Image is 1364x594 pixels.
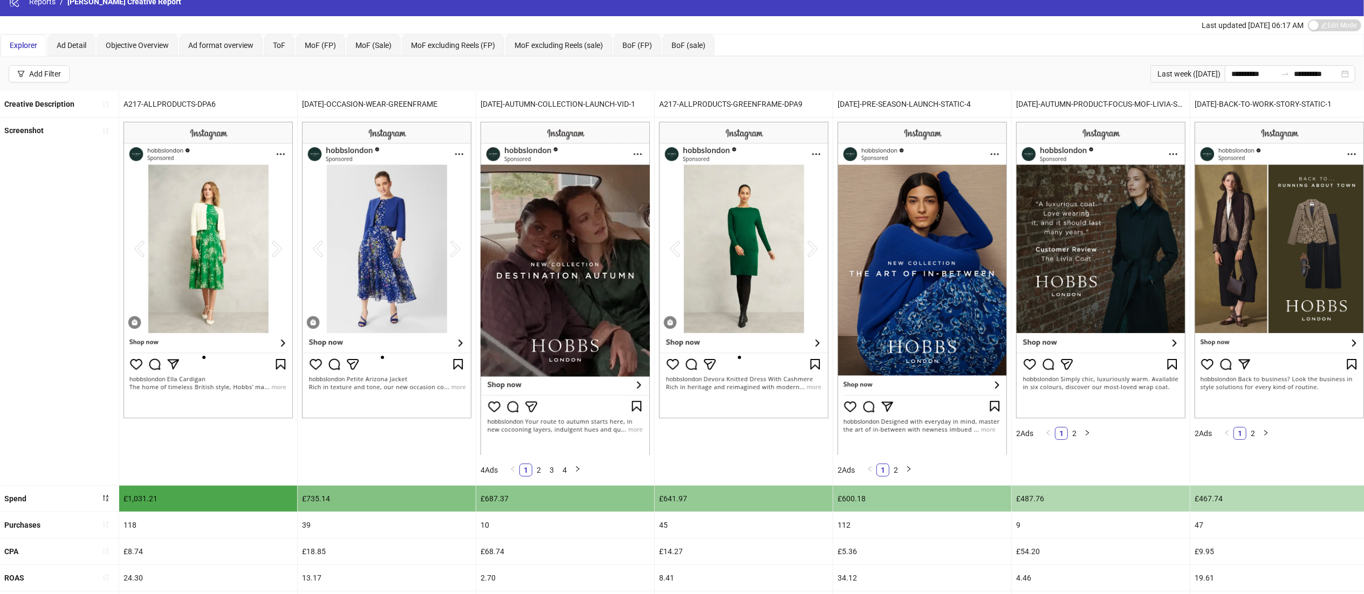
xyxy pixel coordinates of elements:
[476,538,654,564] div: £68.74
[1233,427,1246,440] li: 1
[838,466,855,474] span: 2 Ads
[510,466,516,472] span: left
[273,41,285,50] span: ToF
[298,512,476,538] div: 39
[559,464,571,476] a: 4
[305,41,336,50] span: MoF (FP)
[655,538,833,564] div: £14.27
[476,91,654,117] div: [DATE]-AUTUMN-COLLECTION-LAUNCH-VID-1
[877,464,889,476] a: 1
[833,538,1011,564] div: £5.36
[520,464,532,476] a: 1
[1016,429,1033,438] span: 2 Ads
[574,466,581,472] span: right
[655,565,833,591] div: 8.41
[106,41,169,50] span: Objective Overview
[1081,427,1094,440] li: Next Page
[545,464,558,476] li: 3
[9,65,70,82] button: Add Filter
[571,464,584,476] button: right
[506,464,519,476] li: Previous Page
[1246,427,1259,440] li: 2
[1055,427,1068,440] li: 1
[1281,70,1290,78] span: to
[481,466,498,474] span: 4 Ads
[546,464,558,476] a: 3
[102,521,109,528] span: sort-ascending
[4,574,24,582] b: ROAS
[1263,430,1269,436] span: right
[1012,538,1190,564] div: £54.20
[102,494,109,502] span: sort-descending
[890,464,902,476] a: 2
[1016,122,1185,418] img: Screenshot 120234861424320624
[506,464,519,476] button: left
[476,486,654,512] div: £687.37
[659,122,828,418] img: Screenshot 120233814573920624
[655,91,833,117] div: A217-ALLPRODUCTS-GREENFRAME-DPA9
[863,464,876,476] li: Previous Page
[102,547,109,555] span: sort-ascending
[1012,565,1190,591] div: 4.46
[1234,427,1246,439] a: 1
[833,486,1011,512] div: £600.18
[902,464,915,476] li: Next Page
[124,122,293,418] img: Screenshot 120219828209250624
[102,100,109,108] span: sort-ascending
[481,122,650,454] img: Screenshot 120234562894020624
[655,486,833,512] div: £641.97
[833,565,1011,591] div: 34.12
[1042,427,1055,440] button: left
[1150,65,1225,82] div: Last week ([DATE])
[4,126,44,135] b: Screenshot
[863,464,876,476] button: left
[655,512,833,538] div: 45
[29,70,61,78] div: Add Filter
[1055,427,1067,439] a: 1
[102,574,109,581] span: sort-ascending
[1084,430,1091,436] span: right
[533,464,545,476] a: 2
[622,41,652,50] span: BoF (FP)
[515,41,603,50] span: MoF excluding Reels (sale)
[1247,427,1259,439] a: 2
[1042,427,1055,440] li: Previous Page
[889,464,902,476] li: 2
[906,466,912,472] span: right
[1012,512,1190,538] div: 9
[302,122,471,418] img: Screenshot 120233814573940624
[1259,427,1272,440] button: right
[298,486,476,512] div: £735.14
[411,41,495,50] span: MoF excluding Reels (FP)
[1221,427,1233,440] li: Previous Page
[1195,122,1364,418] img: Screenshot 120233436558260624
[838,122,1007,454] img: Screenshot 120231763419370624
[119,538,297,564] div: £8.74
[4,494,26,503] b: Spend
[519,464,532,476] li: 1
[298,565,476,591] div: 13.17
[10,41,37,50] span: Explorer
[298,91,476,117] div: [DATE]-OCCASION-WEAR-GREENFRAME
[1081,427,1094,440] button: right
[558,464,571,476] li: 4
[57,41,86,50] span: Ad Detail
[902,464,915,476] button: right
[4,547,18,556] b: CPA
[119,486,297,512] div: £1,031.21
[1195,429,1212,438] span: 2 Ads
[355,41,392,50] span: MoF (Sale)
[1045,430,1052,436] span: left
[4,521,40,529] b: Purchases
[298,538,476,564] div: £18.85
[17,70,25,78] span: filter
[1012,486,1190,512] div: £487.76
[476,512,654,538] div: 10
[1068,427,1081,440] li: 2
[1281,70,1290,78] span: swap-right
[188,41,253,50] span: Ad format overview
[833,91,1011,117] div: [DATE]-PRE-SEASON-LAUNCH-STATIC-4
[876,464,889,476] li: 1
[119,91,297,117] div: A217-ALLPRODUCTS-DPA6
[1259,427,1272,440] li: Next Page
